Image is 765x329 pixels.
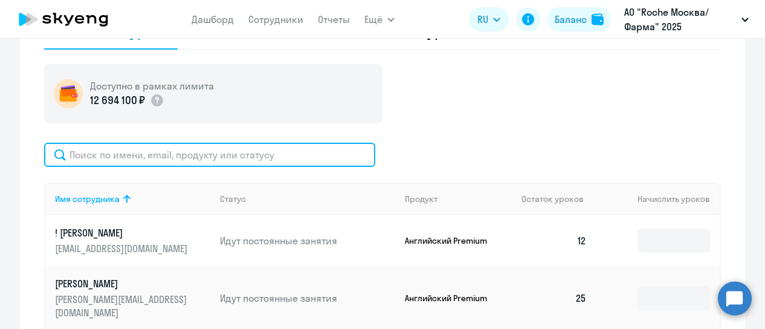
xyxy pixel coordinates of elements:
a: ! [PERSON_NAME][EMAIL_ADDRESS][DOMAIN_NAME] [55,226,210,255]
p: Идут постоянные занятия [220,234,395,247]
td: 12 [512,215,596,266]
p: 12 694 100 ₽ [90,93,145,108]
a: Дашборд [192,13,234,25]
th: Начислить уроков [596,183,720,215]
a: [PERSON_NAME][PERSON_NAME][EMAIL_ADDRESS][DOMAIN_NAME] [55,277,210,319]
button: Ещё [364,7,395,31]
a: Отчеты [318,13,350,25]
div: Остаток уроков [521,194,596,204]
span: Ещё [364,12,382,27]
img: wallet-circle.png [54,79,83,108]
button: АО "Roche Москва/Фарма" 2025 постоплата, [GEOGRAPHIC_DATA] | ЗАО Рош [GEOGRAPHIC_DATA] (IT-департ... [618,5,755,34]
button: Балансbalance [547,7,611,31]
p: [PERSON_NAME][EMAIL_ADDRESS][DOMAIN_NAME] [55,293,190,319]
div: Имя сотрудника [55,194,210,204]
span: Остаток уроков [521,194,584,204]
span: RU [477,12,488,27]
div: Баланс [555,12,587,27]
button: RU [469,7,509,31]
p: [EMAIL_ADDRESS][DOMAIN_NAME] [55,242,190,255]
p: Идут постоянные занятия [220,292,395,305]
div: Продукт [405,194,437,204]
p: [PERSON_NAME] [55,277,190,290]
h5: Доступно в рамках лимита [90,79,214,93]
p: ! [PERSON_NAME] [55,226,190,239]
p: АО "Roche Москва/Фарма" 2025 постоплата, [GEOGRAPHIC_DATA] | ЗАО Рош [GEOGRAPHIC_DATA] (IT-департ... [624,5,737,34]
div: Статус [220,194,246,204]
div: Имя сотрудника [55,194,120,204]
p: Английский Premium [405,293,495,304]
img: balance [592,13,604,25]
div: Статус [220,194,395,204]
a: Сотрудники [248,13,303,25]
input: Поиск по имени, email, продукту или статусу [44,143,375,167]
p: Английский Premium [405,235,495,246]
div: Продукт [405,194,512,204]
